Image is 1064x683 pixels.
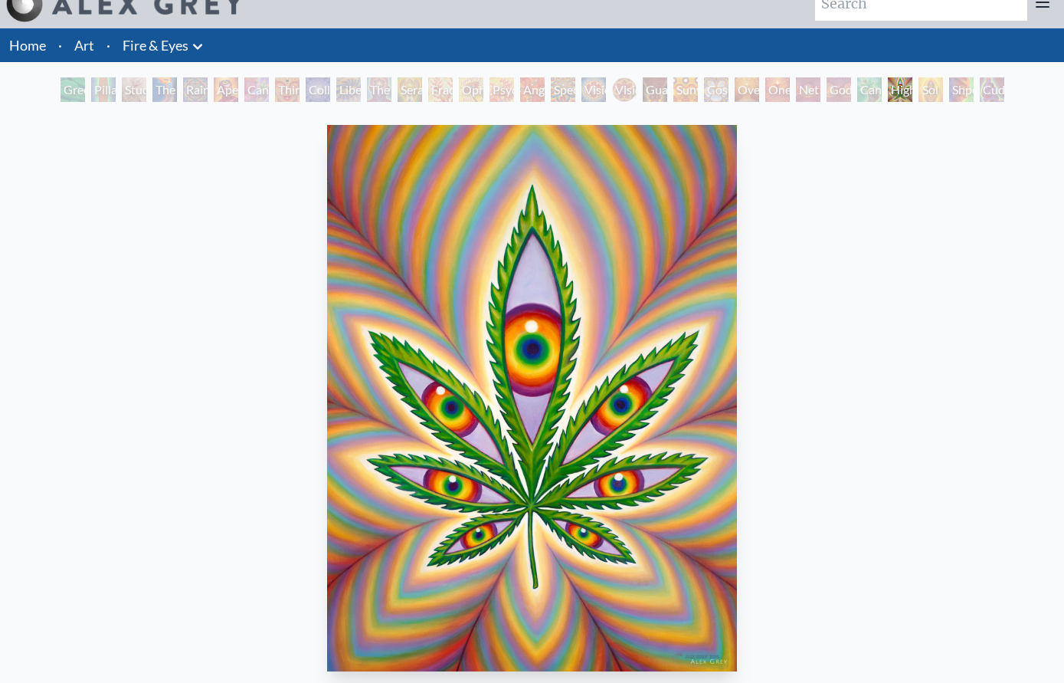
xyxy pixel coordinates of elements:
[949,77,974,102] div: Shpongled
[275,77,300,102] div: Third Eye Tears of Joy
[123,34,188,56] a: Fire & Eyes
[428,77,453,102] div: Fractal Eyes
[581,77,606,102] div: Vision Crystal
[489,77,514,102] div: Psychomicrograph of a Fractal Paisley Cherub Feather Tip
[214,77,238,102] div: Aperture
[74,34,94,56] a: Art
[796,77,820,102] div: Net of Being
[520,77,545,102] div: Angel Skin
[9,37,46,54] a: Home
[100,28,116,62] li: ·
[398,77,422,102] div: Seraphic Transport Docking on the Third Eye
[888,77,912,102] div: Higher Vision
[61,77,85,102] div: Green Hand
[152,77,177,102] div: The Torch
[122,77,146,102] div: Study for the Great Turn
[327,125,737,672] img: Higher-Vision-2015-Alex-Grey-watermarked.jpg
[673,77,698,102] div: Sunyata
[336,77,361,102] div: Liberation Through Seeing
[306,77,330,102] div: Collective Vision
[643,77,667,102] div: Guardian of Infinite Vision
[612,77,637,102] div: Vision [PERSON_NAME]
[827,77,851,102] div: Godself
[459,77,483,102] div: Ophanic Eyelash
[980,77,1004,102] div: Cuddle
[91,77,116,102] div: Pillar of Awareness
[857,77,882,102] div: Cannafist
[765,77,790,102] div: One
[704,77,728,102] div: Cosmic Elf
[52,28,68,62] li: ·
[551,77,575,102] div: Spectral Lotus
[367,77,391,102] div: The Seer
[183,77,208,102] div: Rainbow Eye Ripple
[244,77,269,102] div: Cannabis Sutra
[735,77,759,102] div: Oversoul
[918,77,943,102] div: Sol Invictus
